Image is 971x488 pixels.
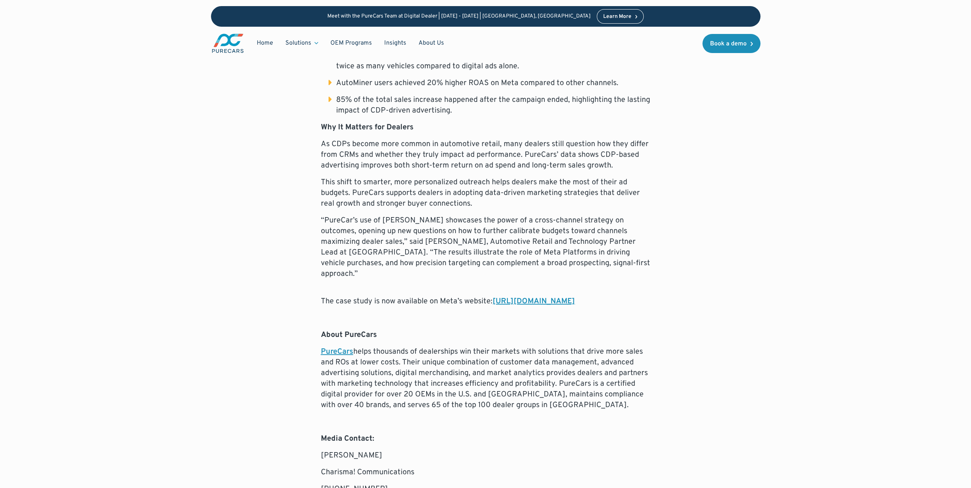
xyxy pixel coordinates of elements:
strong: Media Contact: [321,434,374,444]
a: [URL][DOMAIN_NAME] [493,296,575,306]
a: About Us [412,36,450,50]
a: OEM Programs [324,36,378,50]
div: Learn More [603,14,631,19]
div: Solutions [279,36,324,50]
li: AutoMiner users achieved 20% higher ROAS on Meta compared to other channels. [328,78,651,89]
img: purecars logo [211,33,245,54]
div: Solutions [285,39,311,47]
a: PureCars [321,347,353,357]
p: helps thousands of dealerships win their markets with solutions that drive more sales and ROs at ... [321,346,651,411]
a: Learn More [597,9,644,24]
p: As CDPs become more common in automotive retail, many dealers still question how they differ from... [321,139,651,171]
p: Charisma! Communications [321,467,651,478]
a: main [211,33,245,54]
p: “PureCar’s use of [PERSON_NAME] showcases the power of a cross-channel strategy on outcomes, open... [321,215,651,290]
li: 85% of the total sales increase happened after the campaign ended, highlighting the lasting impac... [328,95,651,116]
p: This shift to smarter, more personalized outreach helps dealers make the most of their ad budgets... [321,177,651,209]
p: [PERSON_NAME] [321,450,651,461]
div: Book a demo [710,41,747,47]
strong: Why It Matters for Dealers [321,122,414,132]
p: ‍ [321,417,651,427]
li: Dealers using the AutoMiner with PureCars advertising spent 1.5x more but sold more than twice as... [328,50,651,72]
p: Meet with the PureCars Team at Digital Dealer | [DATE] - [DATE] | [GEOGRAPHIC_DATA], [GEOGRAPHIC_... [327,13,591,20]
p: ‍ [321,313,651,324]
a: Home [251,36,279,50]
a: Book a demo [702,34,760,53]
p: The case study is now available on Meta’s website: [321,296,651,307]
strong: About PureCars [321,330,377,340]
a: Insights [378,36,412,50]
